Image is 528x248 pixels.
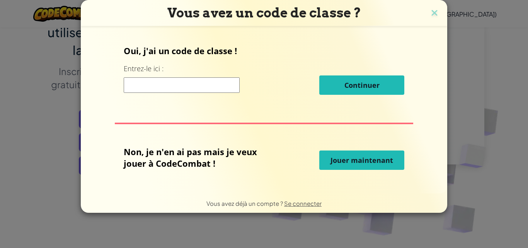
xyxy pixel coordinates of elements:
button: Continuer [319,75,404,95]
font: Jouer maintenant [330,156,393,165]
font: Vous avez déjà un compte ? [206,200,283,207]
font: Continuer [344,80,380,90]
img: icône de fermeture [429,8,439,19]
font: Entrez-le ici : [124,64,164,73]
button: Jouer maintenant [319,151,404,170]
font: Vous avez un code de classe ? [167,5,361,21]
font: Non, je n'en ai pas mais je veux jouer à CodeCombat ! [124,146,257,169]
a: Se connecter [284,200,322,207]
font: Oui, j'ai un code de classe ! [124,45,237,56]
